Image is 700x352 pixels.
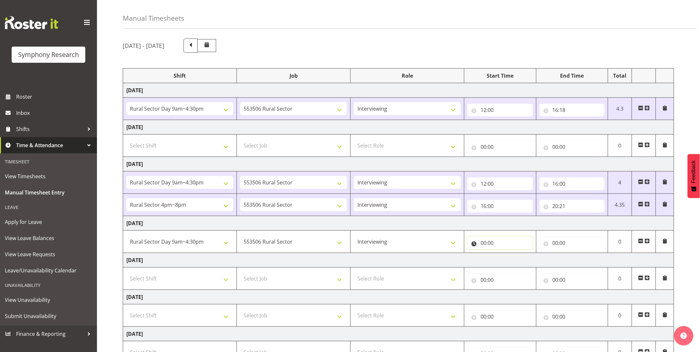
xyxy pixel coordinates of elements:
[540,140,605,153] input: Click to select...
[468,236,533,249] input: Click to select...
[5,233,92,243] span: View Leave Balances
[540,72,605,80] div: End Time
[123,290,674,304] td: [DATE]
[5,16,58,29] img: Rosterit website logo
[688,154,700,198] button: Feedback - Show survey
[608,98,632,120] td: 4.3
[16,329,84,339] span: Finance & Reporting
[681,333,687,339] img: help-xxl-2.png
[468,140,533,153] input: Click to select...
[468,104,533,116] input: Click to select...
[2,155,95,168] div: Timesheet
[608,304,632,327] td: 0
[2,292,95,308] a: View Unavailability
[18,50,79,60] div: Symphony Research
[2,246,95,262] a: View Leave Requests
[123,216,674,231] td: [DATE]
[16,108,94,118] span: Inbox
[468,177,533,190] input: Click to select...
[540,310,605,323] input: Click to select...
[468,273,533,286] input: Click to select...
[240,72,347,80] div: Job
[540,177,605,190] input: Click to select...
[123,157,674,171] td: [DATE]
[123,120,674,135] td: [DATE]
[468,200,533,213] input: Click to select...
[608,171,632,194] td: 4
[2,279,95,292] div: Unavailability
[5,311,92,321] span: Submit Unavailability
[5,171,92,181] span: View Timesheets
[611,72,629,80] div: Total
[123,15,184,22] h4: Manual Timesheets
[123,83,674,98] td: [DATE]
[123,42,164,49] h5: [DATE] - [DATE]
[2,214,95,230] a: Apply for Leave
[354,72,461,80] div: Role
[5,266,92,275] span: Leave/Unavailability Calendar
[468,310,533,323] input: Click to select...
[5,295,92,305] span: View Unavailability
[540,273,605,286] input: Click to select...
[2,230,95,246] a: View Leave Balances
[2,184,95,201] a: Manual Timesheet Entry
[123,327,674,341] td: [DATE]
[540,200,605,213] input: Click to select...
[16,124,84,134] span: Shifts
[608,135,632,157] td: 0
[16,92,94,102] span: Roster
[608,194,632,216] td: 4.35
[540,236,605,249] input: Click to select...
[5,249,92,259] span: View Leave Requests
[5,217,92,227] span: Apply for Leave
[468,72,533,80] div: Start Time
[126,72,233,80] div: Shift
[2,308,95,324] a: Submit Unavailability
[5,188,92,197] span: Manual Timesheet Entry
[123,253,674,268] td: [DATE]
[608,231,632,253] td: 0
[691,160,697,183] span: Feedback
[2,168,95,184] a: View Timesheets
[2,262,95,279] a: Leave/Unavailability Calendar
[608,268,632,290] td: 0
[540,104,605,116] input: Click to select...
[2,201,95,214] div: Leave
[16,140,84,150] span: Time & Attendance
